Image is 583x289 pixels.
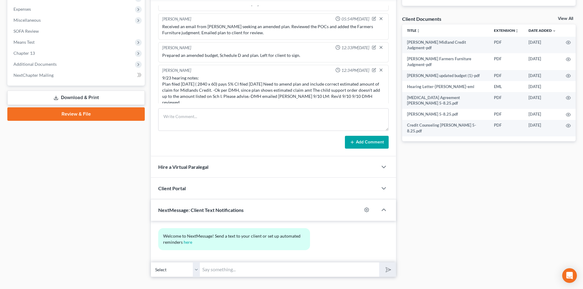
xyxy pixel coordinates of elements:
td: [PERSON_NAME] 5-8.25.pdf [402,109,489,120]
td: PDF [489,109,524,120]
td: [DATE] [524,120,561,137]
td: [PERSON_NAME] Midland Credit Judgment-pdf [402,37,489,54]
span: Additional Documents [13,61,57,67]
div: Prepared an amended budget, Schedule D and plan. Left for client to sign. [162,52,385,58]
div: [PERSON_NAME] [162,45,191,51]
span: 05:54PM[DATE] [342,16,369,22]
span: SOFA Review [13,28,39,34]
td: [MEDICAL_DATA] Agreement [PERSON_NAME] 5-8.25.pdf [402,92,489,109]
span: Client Portal [158,185,186,191]
span: Hire a Virtual Paralegal [158,164,208,170]
td: [DATE] [524,81,561,92]
span: Chapter 13 [13,50,35,56]
a: Extensionunfold_more [494,28,519,33]
td: [DATE] [524,70,561,81]
a: Download & Print [7,91,145,105]
td: [PERSON_NAME] updated budget (1)-pdf [402,70,489,81]
div: Client Documents [402,16,441,22]
span: Miscellaneous [13,17,41,23]
a: Titleunfold_more [407,28,420,33]
td: [DATE] [524,109,561,120]
td: Credit Counseling [PERSON_NAME] 5-8.25.pdf [402,120,489,137]
i: unfold_more [417,29,420,33]
i: unfold_more [515,29,519,33]
button: Add Comment [345,136,389,149]
span: 12:33PM[DATE] [342,45,369,51]
div: 9/23 hearing notes: Plan filed [DATE] ( 2840 x 60) pays 5% CI filed [DATE] Need to amend plan and... [162,75,385,106]
td: PDF [489,92,524,109]
a: Review & File [7,107,145,121]
td: PDF [489,37,524,54]
span: Means Test [13,39,35,45]
a: SOFA Review [9,26,145,37]
div: [PERSON_NAME] [162,16,191,22]
a: here [184,239,192,245]
span: NextChapter Mailing [13,72,54,78]
td: [DATE] [524,92,561,109]
div: [PERSON_NAME] [162,68,191,74]
td: [DATE] [524,37,561,54]
a: Date Added expand_more [529,28,556,33]
span: NextMessage: Client Text Notifications [158,207,244,213]
div: Received an email from [PERSON_NAME] seeking an amended plan. Reviewed the POCs and added the Far... [162,24,385,36]
td: Hearing Letter-[PERSON_NAME]-eml [402,81,489,92]
td: [DATE] [524,53,561,70]
a: NextChapter Mailing [9,70,145,81]
i: expand_more [552,29,556,33]
span: Expenses [13,6,31,12]
a: View All [558,17,573,21]
input: Say something... [200,262,379,277]
span: 12:34PM[DATE] [342,68,369,73]
div: Open Intercom Messenger [562,268,577,283]
span: Welcome to NextMessage! Send a text to your client or set up automated reminders [163,233,301,245]
td: PDF [489,120,524,137]
td: PDF [489,70,524,81]
td: [PERSON_NAME] Farmers Furniture Judgment-pdf [402,53,489,70]
td: EML [489,81,524,92]
td: PDF [489,53,524,70]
